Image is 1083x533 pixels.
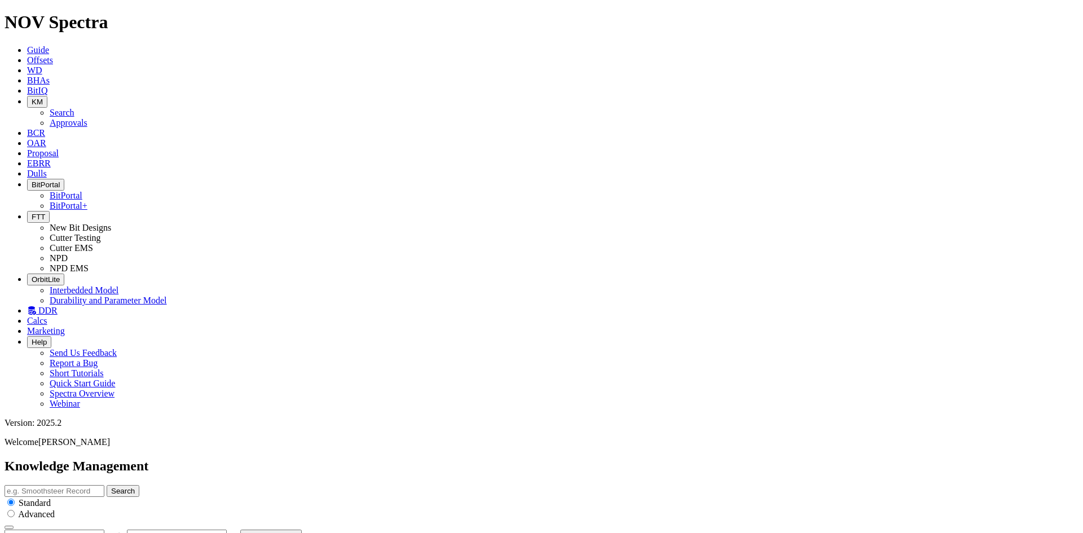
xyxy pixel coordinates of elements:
button: Help [27,336,51,348]
a: Approvals [50,118,87,127]
input: e.g. Smoothsteer Record [5,485,104,497]
a: EBRR [27,158,51,168]
a: Report a Bug [50,358,98,368]
a: Durability and Parameter Model [50,296,167,305]
a: Dulls [27,169,47,178]
span: Standard [19,498,51,508]
a: Cutter Testing [50,233,101,243]
button: Search [107,485,139,497]
a: BitPortal+ [50,201,87,210]
div: Version: 2025.2 [5,418,1078,428]
a: New Bit Designs [50,223,111,232]
a: BHAs [27,76,50,85]
a: Quick Start Guide [50,378,115,388]
a: Interbedded Model [50,285,118,295]
a: Send Us Feedback [50,348,117,358]
a: Search [50,108,74,117]
a: NPD [50,253,68,263]
a: Cutter EMS [50,243,93,253]
span: [PERSON_NAME] [38,437,110,447]
h1: NOV Spectra [5,12,1078,33]
a: WD [27,65,42,75]
a: BitIQ [27,86,47,95]
a: OAR [27,138,46,148]
span: KM [32,98,43,106]
a: Calcs [27,316,47,325]
span: Advanced [18,509,55,519]
span: DDR [38,306,58,315]
a: Short Tutorials [50,368,104,378]
button: OrbitLite [27,274,64,285]
a: BCR [27,128,45,138]
a: Guide [27,45,49,55]
button: FTT [27,211,50,223]
a: Spectra Overview [50,389,115,398]
h2: Knowledge Management [5,459,1078,474]
a: DDR [27,306,58,315]
a: Marketing [27,326,65,336]
button: KM [27,96,47,108]
button: BitPortal [27,179,64,191]
p: Welcome [5,437,1078,447]
a: BitPortal [50,191,82,200]
a: Proposal [27,148,59,158]
a: NPD EMS [50,263,89,273]
a: Offsets [27,55,53,65]
span: Help [32,338,47,346]
span: FTT [32,213,45,221]
a: Webinar [50,399,80,408]
span: BitPortal [32,180,60,189]
span: OrbitLite [32,275,60,284]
